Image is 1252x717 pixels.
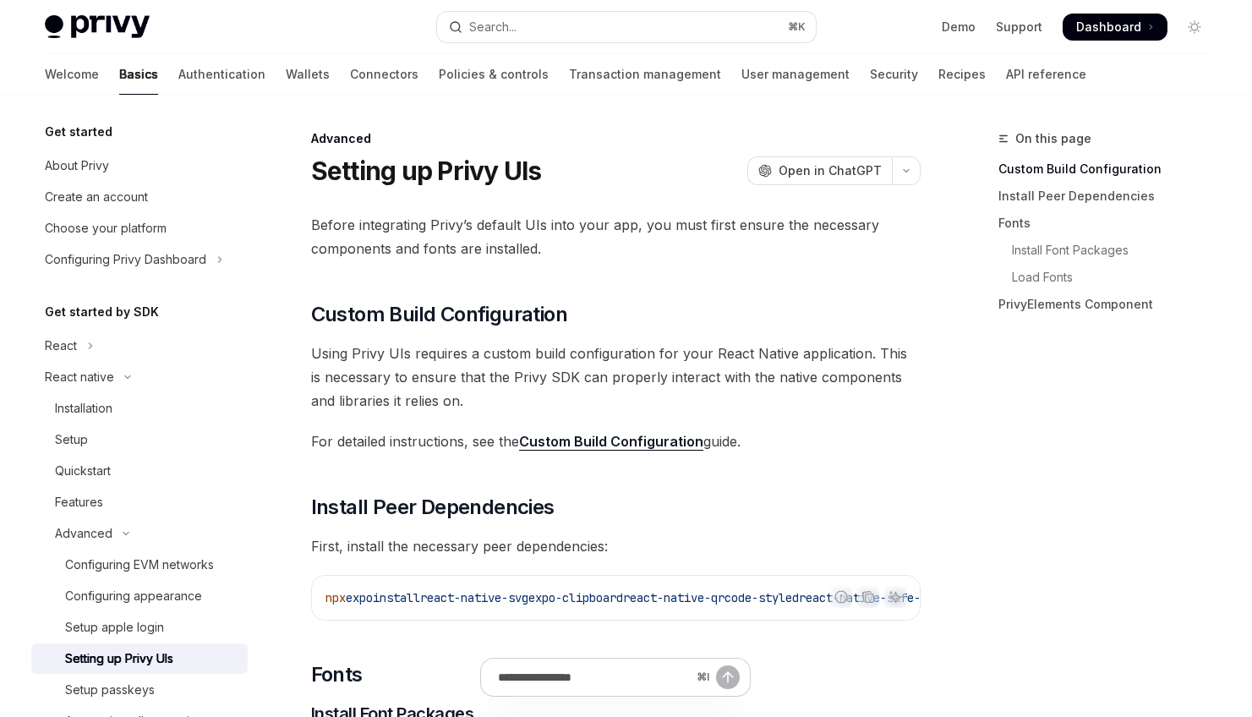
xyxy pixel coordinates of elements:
div: Configuring Privy Dashboard [45,249,206,270]
a: Recipes [938,54,986,95]
a: Security [870,54,918,95]
button: Open search [437,12,816,42]
span: Before integrating Privy’s default UIs into your app, you must first ensure the necessary compone... [311,213,921,260]
a: Transaction management [569,54,721,95]
a: Setting up Privy UIs [31,643,248,674]
span: On this page [1015,129,1091,149]
a: Load Fonts [998,264,1222,291]
a: Dashboard [1063,14,1167,41]
span: expo-clipboard [528,590,623,605]
div: Features [55,492,103,512]
span: For detailed instructions, see the guide. [311,430,921,453]
div: Advanced [311,130,921,147]
a: PrivyElements Component [998,291,1222,318]
a: About Privy [31,151,248,181]
img: light logo [45,15,150,39]
a: Create an account [31,182,248,212]
a: API reference [1006,54,1086,95]
span: react-native-svg [420,590,528,605]
a: Configuring appearance [31,581,248,611]
a: User management [741,54,850,95]
span: npx [325,590,346,605]
button: Toggle React section [31,331,248,361]
a: Support [996,19,1042,36]
span: Dashboard [1076,19,1141,36]
a: Install Peer Dependencies [998,183,1222,210]
a: Installation [31,393,248,424]
div: Search... [469,17,517,37]
a: Demo [942,19,976,36]
button: Toggle Configuring Privy Dashboard section [31,244,248,275]
span: ⌘ K [788,20,806,34]
button: Report incorrect code [830,586,852,608]
div: Setup [55,430,88,450]
button: Ask AI [884,586,906,608]
span: Using Privy UIs requires a custom build configuration for your React Native application. This is ... [311,342,921,413]
div: Advanced [55,523,112,544]
a: Configuring EVM networks [31,550,248,580]
span: First, install the necessary peer dependencies: [311,534,921,558]
input: Ask a question... [498,659,690,696]
span: react-native-qrcode-styled [623,590,799,605]
button: Toggle dark mode [1181,14,1208,41]
div: Setup passkeys [65,680,155,700]
span: react-native-safe-area-context [799,590,1002,605]
a: Connectors [350,54,418,95]
a: Setup [31,424,248,455]
a: Welcome [45,54,99,95]
div: React [45,336,77,356]
button: Toggle React native section [31,362,248,392]
div: About Privy [45,156,109,176]
h5: Get started [45,122,112,142]
a: Setup passkeys [31,675,248,705]
a: Quickstart [31,456,248,486]
h5: Get started by SDK [45,302,159,322]
a: Features [31,487,248,517]
div: Configuring EVM networks [65,555,214,575]
div: Setting up Privy UIs [65,649,173,669]
div: Create an account [45,187,148,207]
span: expo [346,590,373,605]
a: Custom Build Configuration [519,433,703,451]
div: Configuring appearance [65,586,202,606]
a: Setup apple login [31,612,248,643]
a: Policies & controls [439,54,549,95]
button: Open in ChatGPT [747,156,892,185]
a: Authentication [178,54,265,95]
span: Custom Build Configuration [311,301,567,328]
div: Choose your platform [45,218,167,238]
button: Copy the contents from the code block [857,586,879,608]
div: Installation [55,398,112,419]
div: Setup apple login [65,617,164,638]
a: Fonts [998,210,1222,237]
a: Custom Build Configuration [998,156,1222,183]
span: Install Peer Dependencies [311,494,555,521]
div: React native [45,367,114,387]
a: Install Font Packages [998,237,1222,264]
span: install [373,590,420,605]
a: Basics [119,54,158,95]
div: Quickstart [55,461,111,481]
span: Open in ChatGPT [779,162,882,179]
a: Choose your platform [31,213,248,244]
button: Send message [716,665,740,689]
h1: Setting up Privy UIs [311,156,542,186]
button: Toggle Advanced section [31,518,248,549]
a: Wallets [286,54,330,95]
